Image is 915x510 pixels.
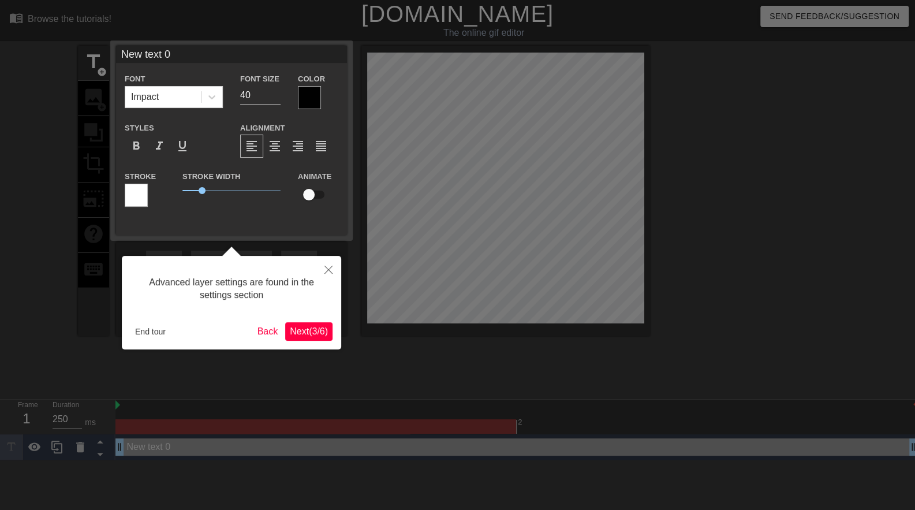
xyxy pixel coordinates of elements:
button: Back [253,322,283,341]
button: End tour [130,323,170,340]
span: Next ( 3 / 6 ) [290,326,328,336]
button: Next [285,322,333,341]
div: Advanced layer settings are found in the settings section [130,265,333,314]
button: Close [316,256,341,282]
